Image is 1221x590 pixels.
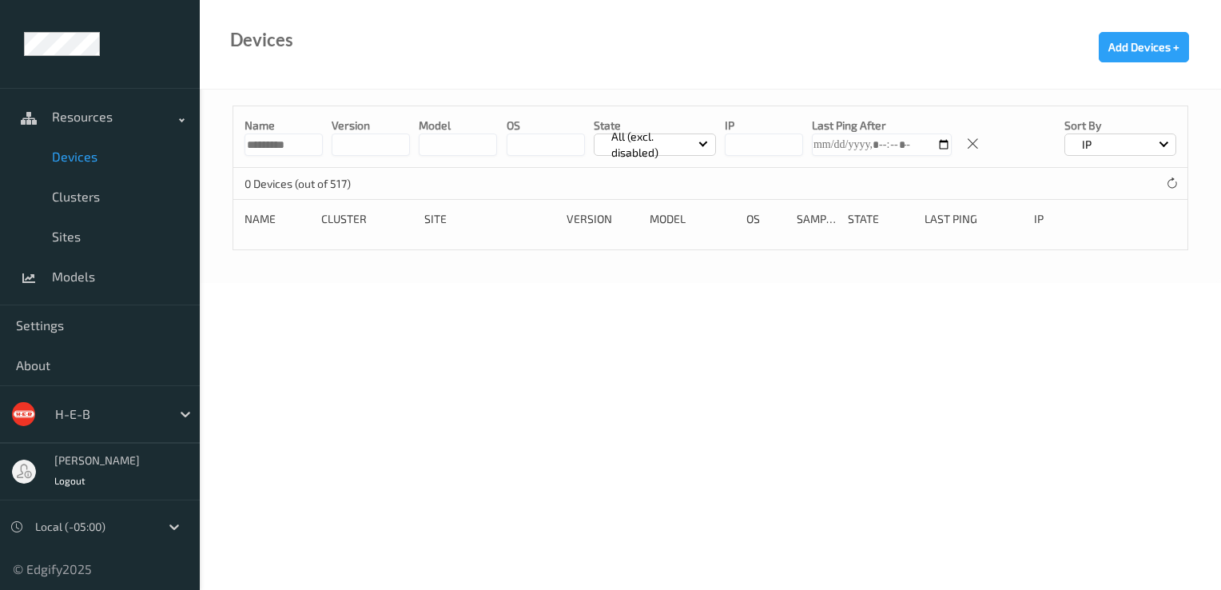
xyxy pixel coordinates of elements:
p: Name [245,118,323,134]
p: State [594,118,716,134]
div: Last Ping [925,211,1023,227]
div: version [567,211,638,227]
div: Name [245,211,310,227]
p: All (excl. disabled) [606,129,698,161]
p: IP [725,118,803,134]
div: Samples [797,211,836,227]
p: OS [507,118,585,134]
div: Model [650,211,735,227]
p: Sort by [1064,118,1176,134]
div: OS [746,211,785,227]
button: Add Devices + [1099,32,1189,62]
p: Last Ping After [812,118,952,134]
p: IP [1076,137,1097,153]
div: State [848,211,913,227]
p: version [332,118,410,134]
div: ip [1034,211,1113,227]
p: 0 Devices (out of 517) [245,176,364,192]
p: model [419,118,497,134]
div: Devices [230,32,293,48]
div: Site [424,211,555,227]
div: Cluster [321,211,413,227]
